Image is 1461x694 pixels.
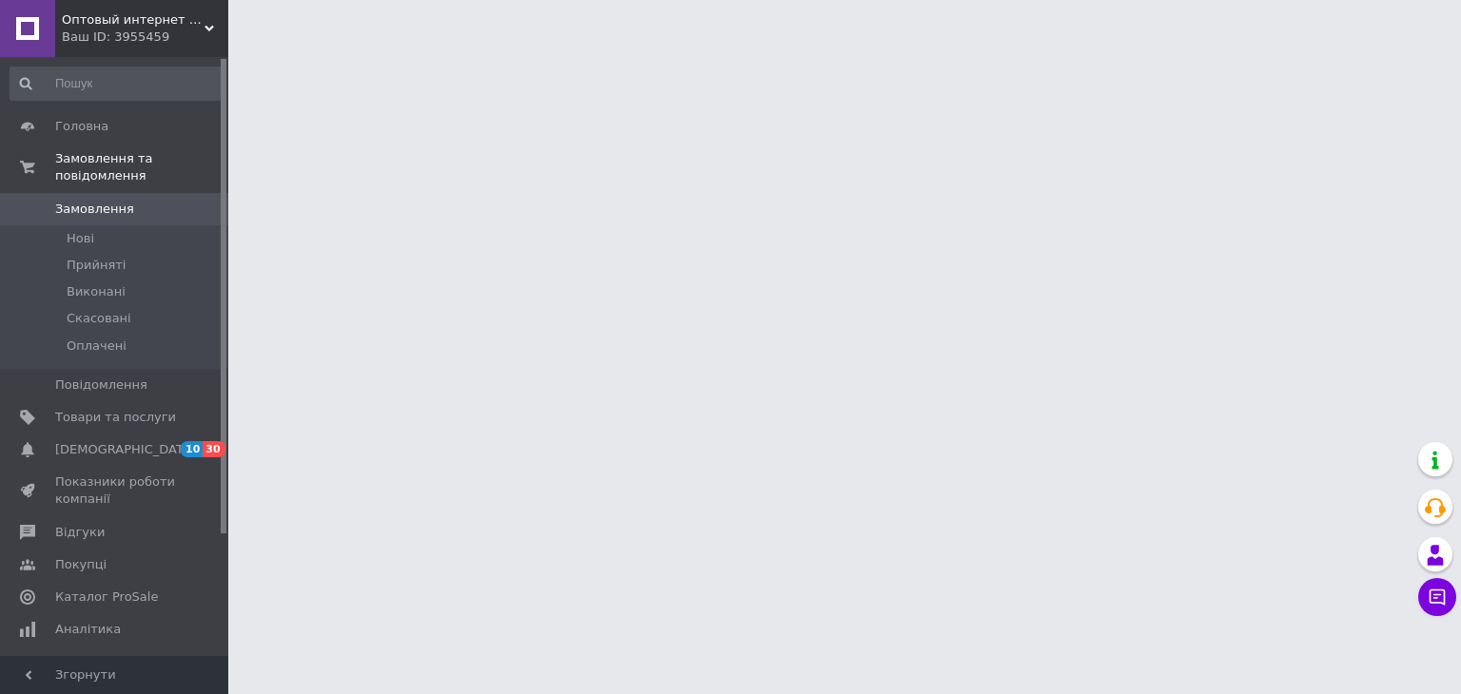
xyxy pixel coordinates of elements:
span: Прийняті [67,257,126,274]
span: Каталог ProSale [55,588,158,606]
span: Аналітика [55,621,121,638]
span: Покупці [55,556,107,573]
span: 30 [203,441,224,457]
button: Чат з покупцем [1418,578,1456,616]
span: Управління сайтом [55,653,176,687]
span: Повідомлення [55,376,147,394]
span: Оптовый интернет магазин Koma.com.ua [62,11,205,29]
span: Нові [67,230,94,247]
div: Ваш ID: 3955459 [62,29,228,46]
span: [DEMOGRAPHIC_DATA] [55,441,196,458]
span: Оплачені [67,337,127,355]
span: Показники роботи компанії [55,473,176,508]
span: Замовлення [55,201,134,218]
span: Скасовані [67,310,131,327]
span: Головна [55,118,108,135]
span: 10 [181,441,203,457]
span: Замовлення та повідомлення [55,150,228,184]
span: Виконані [67,283,126,300]
input: Пошук [10,67,224,101]
span: Відгуки [55,524,105,541]
span: Товари та послуги [55,409,176,426]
